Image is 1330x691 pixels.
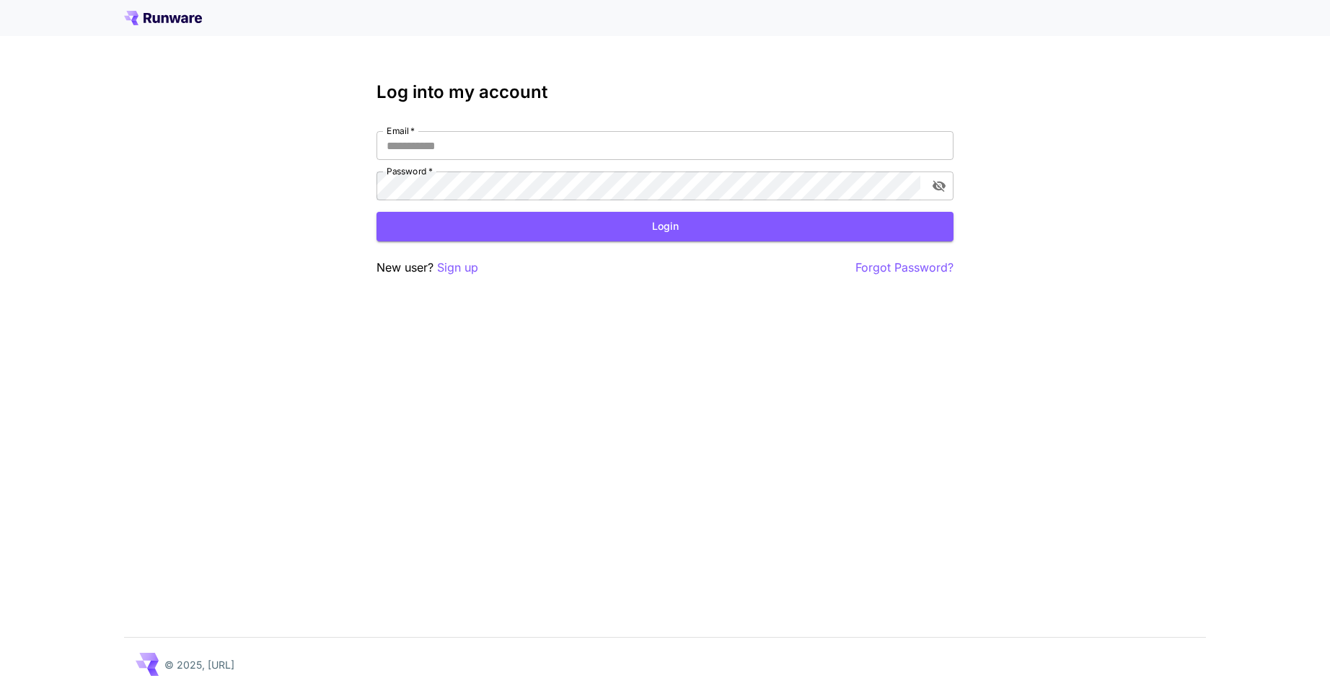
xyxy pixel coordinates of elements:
h3: Log into my account [376,82,954,102]
p: New user? [376,259,478,277]
label: Email [387,125,415,137]
button: Sign up [437,259,478,277]
p: © 2025, [URL] [164,657,234,672]
button: Login [376,212,954,241]
button: toggle password visibility [926,173,952,199]
label: Password [387,165,433,177]
button: Forgot Password? [855,259,954,277]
